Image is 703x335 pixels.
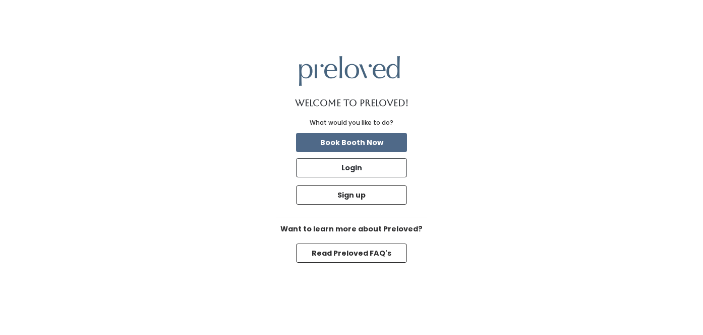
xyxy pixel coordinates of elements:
button: Read Preloved FAQ's [296,244,407,263]
img: preloved logo [299,56,400,86]
h6: Want to learn more about Preloved? [276,225,427,233]
button: Book Booth Now [296,133,407,152]
a: Sign up [294,183,409,207]
button: Login [296,158,407,177]
a: Login [294,156,409,179]
button: Sign up [296,185,407,205]
h1: Welcome to Preloved! [295,98,408,108]
div: What would you like to do? [310,118,393,127]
